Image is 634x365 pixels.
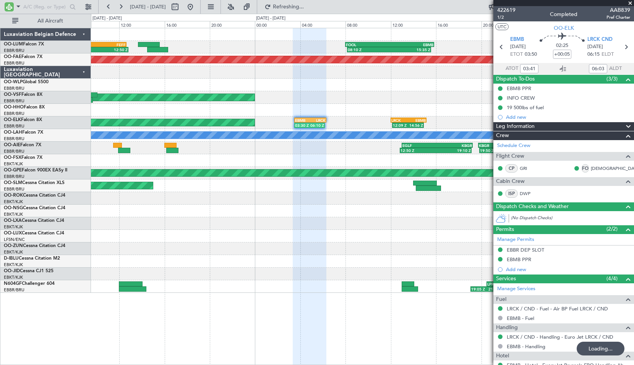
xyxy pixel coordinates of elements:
[606,75,618,83] span: (3/3)
[255,21,300,28] div: 00:00
[4,143,20,147] span: OO-AIE
[496,177,525,186] span: Cabin Crew
[310,118,326,123] div: LRCK
[525,51,537,58] span: 03:50
[506,114,630,120] div: Add new
[480,148,504,153] div: 19:50 Z
[507,343,545,350] a: EBMB - Handling
[4,42,44,47] a: OO-LUMFalcon 7X
[4,218,64,223] a: OO-LXACessna Citation CJ4
[272,4,305,10] span: Refreshing...
[4,186,24,192] a: EBBR/BRU
[89,42,126,47] div: FEFF
[310,123,324,128] div: 06:10 Z
[4,193,23,198] span: OO-ROK
[507,85,531,92] div: EBMB PPR
[506,65,518,73] span: ATOT
[496,152,524,161] span: Flight Crew
[345,21,391,28] div: 08:00
[4,48,24,53] a: EBBR/BRU
[510,36,524,44] span: EBMB
[4,244,23,248] span: OO-ZUN
[4,98,24,104] a: EBBR/BRU
[495,23,509,30] button: UTC
[436,21,481,28] div: 16:00
[4,149,24,154] a: EBBR/BRU
[4,269,54,273] a: OO-JIDCessna CJ1 525
[496,323,518,332] span: Handling
[4,206,23,210] span: OO-NSG
[300,21,345,28] div: 04:00
[507,256,531,263] div: EBMB PPR
[4,181,65,185] a: OO-SLMCessna Citation XLS
[496,352,509,360] span: Hotel
[4,143,41,147] a: OO-AIEFalcon 7X
[261,1,307,13] button: Refreshing...
[4,231,22,236] span: OO-LUX
[92,15,122,22] div: [DATE] - [DATE]
[4,55,21,59] span: OO-FAE
[507,247,544,253] div: EBBR DEP SLOT
[130,3,166,10] span: [DATE] - [DATE]
[550,10,577,18] div: Completed
[497,14,516,21] span: 1/2
[389,47,430,52] div: 15:35 Z
[4,155,42,160] a: OO-FSXFalcon 7X
[4,60,24,66] a: EBBR/BRU
[479,143,496,148] div: KBGR
[346,42,389,47] div: FOOL
[4,92,42,97] a: OO-VSFFalcon 8X
[4,130,43,135] a: OO-LAHFalcon 7X
[496,202,569,211] span: Dispatch Checks and Weather
[606,14,630,21] span: Pref Charter
[4,55,42,59] a: OO-FAEFalcon 7X
[89,47,128,52] div: 12:50 Z
[4,262,23,268] a: EBKT/KJK
[74,21,119,28] div: 08:00
[4,287,24,293] a: EBBR/BRU
[4,168,67,173] a: OO-GPEFalcon 900EX EASy II
[391,118,409,123] div: LRCK
[4,168,22,173] span: OO-GPE
[4,256,19,261] span: D-IBLU
[4,80,49,84] a: OO-WLPGlobal 5500
[497,6,516,14] span: 422619
[4,212,23,217] a: EBKT/KJK
[602,51,614,58] span: ELDT
[393,123,408,128] div: 12:09 Z
[582,164,589,173] div: FO
[210,21,255,28] div: 20:00
[496,75,535,84] span: Dispatch To-Dos
[520,64,538,73] input: --:--
[436,148,471,153] div: 19:10 Z
[587,43,603,51] span: [DATE]
[496,225,514,234] span: Permits
[390,42,433,47] div: EBMB
[4,275,23,280] a: EBKT/KJK
[4,111,24,116] a: EBBR/BRU
[4,161,23,167] a: EBKT/KJK
[587,36,613,44] span: LRCK CND
[4,174,24,179] a: EBBR/BRU
[496,131,509,140] span: Crew
[4,105,24,110] span: OO-HHO
[606,275,618,283] span: (4/4)
[20,18,81,24] span: All Aircraft
[496,295,506,304] span: Fuel
[401,148,436,153] div: 12:50 Z
[295,118,310,123] div: EBMB
[482,21,527,28] div: 20:00
[609,65,622,73] span: ALDT
[487,282,501,286] div: LPPT
[4,105,45,110] a: OO-HHOFalcon 8X
[165,21,210,28] div: 16:00
[4,244,65,248] a: OO-ZUNCessna Citation CJ4
[4,218,22,223] span: OO-LXA
[520,165,537,172] a: GRI
[511,215,634,223] div: (No Dispatch Checks)
[4,281,55,286] a: N604GFChallenger 604
[4,130,22,135] span: OO-LAH
[4,256,60,261] a: D-IBLUCessna Citation M2
[507,104,544,111] div: 19 500lbs of fuel
[402,143,437,148] div: EGLF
